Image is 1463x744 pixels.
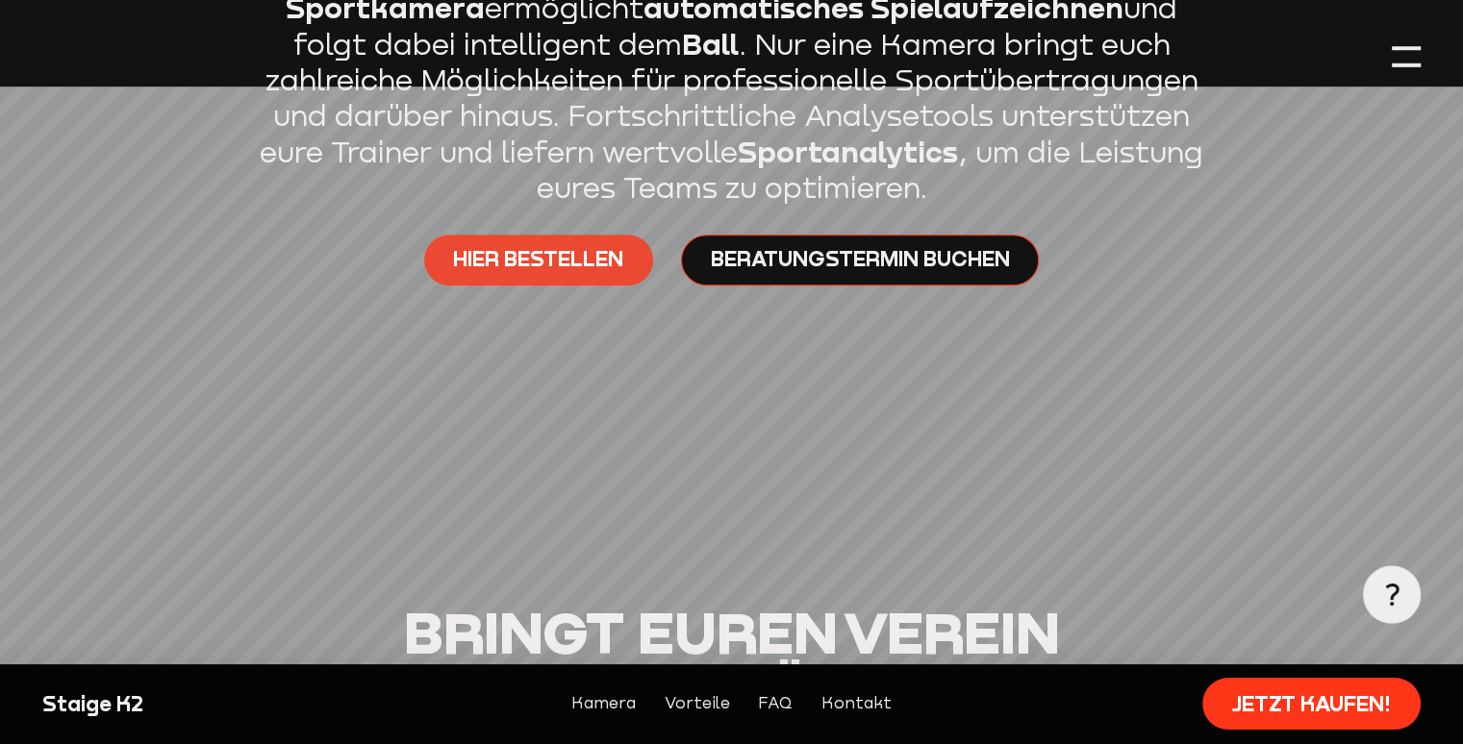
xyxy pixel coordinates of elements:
span: Bringt euren Verein [403,596,1059,666]
a: Kontakt [821,691,892,716]
a: Hier bestellen [424,235,653,286]
a: Beratungstermin buchen [681,235,1039,286]
span: Beratungstermin buchen [711,244,1010,273]
span: Hier bestellen [453,244,623,273]
a: FAQ [758,691,793,716]
a: Jetzt kaufen! [1202,678,1420,730]
div: Staige K2 [42,690,370,719]
a: Vorteile [665,691,730,716]
strong: Ball [682,26,739,62]
a: Kamera [571,691,636,716]
strong: Sportanalytics [738,134,958,169]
